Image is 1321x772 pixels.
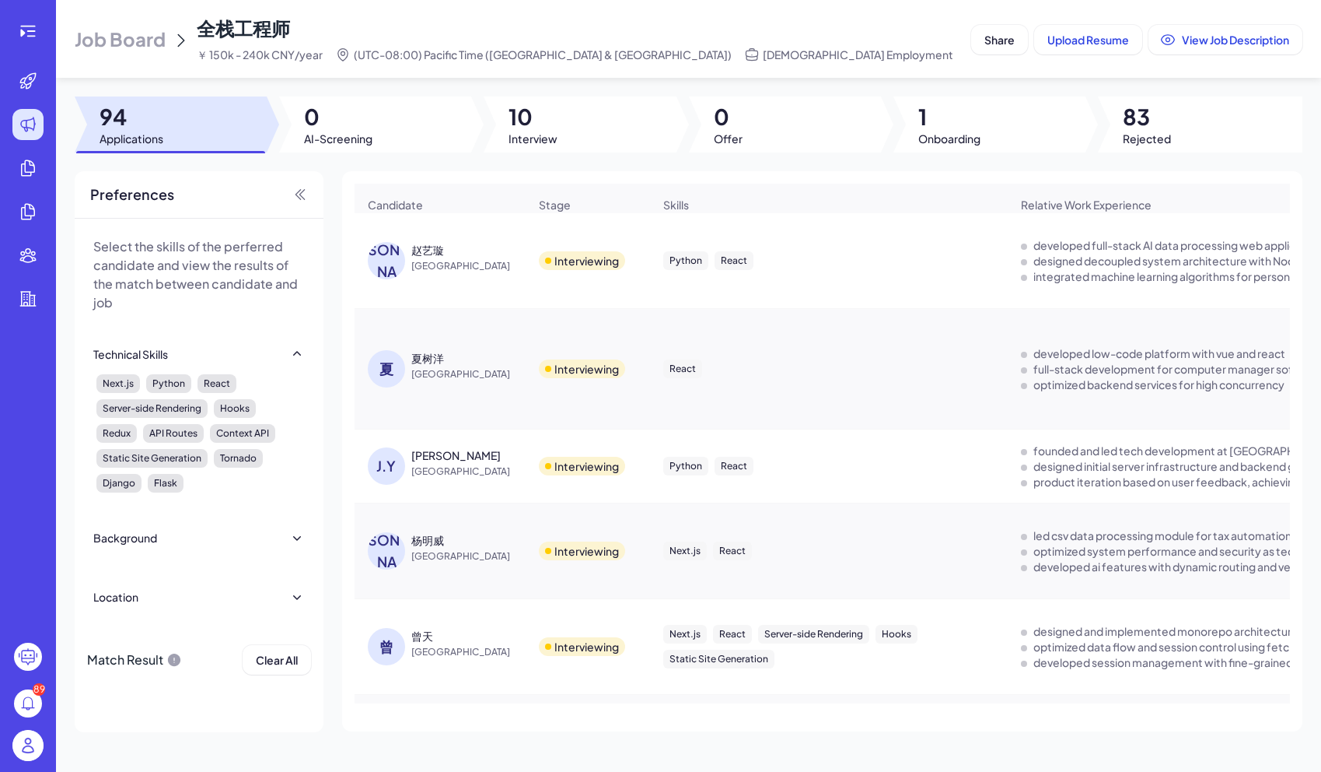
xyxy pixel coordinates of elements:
[12,730,44,761] img: user_logo.png
[554,639,619,654] div: Interviewing
[1123,131,1171,146] span: Rejected
[96,449,208,468] div: Static Site Generation
[971,25,1028,54] button: Share
[714,131,743,146] span: Offer
[411,258,528,274] span: [GEOGRAPHIC_DATA]
[1047,33,1129,47] span: Upload Resume
[411,532,444,548] div: 杨明威
[368,628,405,665] div: 曾
[758,625,869,644] div: Server-side Rendering
[713,542,752,560] div: React
[663,251,708,270] div: Python
[715,457,753,475] div: React
[763,47,953,62] span: [DEMOGRAPHIC_DATA] Employment
[96,374,140,393] div: Next.js
[1148,25,1302,54] button: View Job Description
[1182,33,1289,47] span: View Job Description
[210,424,275,443] div: Context API
[90,184,174,205] span: Preferences
[197,47,323,62] span: ￥ 150k - 240k CNY/year
[87,645,182,675] div: Match Result
[96,424,137,443] div: Redux
[539,197,571,212] span: Stage
[93,530,157,546] div: Background
[411,628,433,644] div: 曾天
[75,26,166,51] span: Job Board
[214,399,256,418] div: Hooks
[554,458,619,474] div: Interviewing
[93,346,168,362] div: Technical Skills
[1033,346,1285,361] div: developed low-code platform with vue and react
[304,103,372,131] span: 0
[411,464,528,479] span: [GEOGRAPHIC_DATA]
[1034,25,1142,54] button: Upload Resume
[96,399,208,418] div: Server-side Rendering
[214,449,263,468] div: Tornado
[243,645,311,675] button: Clear All
[1033,377,1284,392] div: optimized backend services for high concurrency
[663,625,707,644] div: Next.js
[554,543,619,559] div: Interviewing
[368,242,405,279] div: [PERSON_NAME]
[663,650,774,668] div: Static Site Generation
[411,242,444,258] div: 赵艺璇
[146,374,191,393] div: Python
[96,474,142,493] div: Django
[554,253,619,268] div: Interviewing
[715,251,753,270] div: React
[368,532,405,570] div: [PERSON_NAME]
[143,424,204,443] div: API Routes
[554,361,619,377] div: Interviewing
[1123,103,1171,131] span: 83
[93,237,305,312] p: Select the skills of the perferred candidate and view the results of the match between candidate ...
[918,103,980,131] span: 1
[368,447,405,485] div: J.Y
[304,131,372,146] span: AI-Screening
[663,457,708,475] div: Python
[663,197,689,212] span: Skills
[508,131,557,146] span: Interview
[411,350,444,366] div: 夏树洋
[713,625,752,644] div: React
[100,103,163,131] span: 94
[411,367,528,382] span: [GEOGRAPHIC_DATA]
[508,103,557,131] span: 10
[93,589,138,605] div: Location
[918,131,980,146] span: Onboarding
[411,644,528,660] span: [GEOGRAPHIC_DATA]
[1021,197,1152,212] span: Relative Work Experience
[411,447,501,463] div: Jiang Yin
[984,33,1015,47] span: Share
[197,16,290,40] span: 全栈工程师
[714,103,743,131] span: 0
[368,197,423,212] span: Candidate
[663,360,702,378] div: React
[148,474,183,493] div: Flask
[100,131,163,146] span: Applications
[256,653,298,667] span: Clear All
[875,625,917,644] div: Hooks
[1033,528,1291,543] div: led csv data processing module for tax automation
[368,350,405,388] div: 夏
[33,683,45,696] div: 89
[354,47,732,62] span: (UTC-08:00) Pacific Time ([GEOGRAPHIC_DATA] & [GEOGRAPHIC_DATA])
[411,549,528,564] span: [GEOGRAPHIC_DATA]
[197,374,236,393] div: React
[663,542,707,560] div: Next.js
